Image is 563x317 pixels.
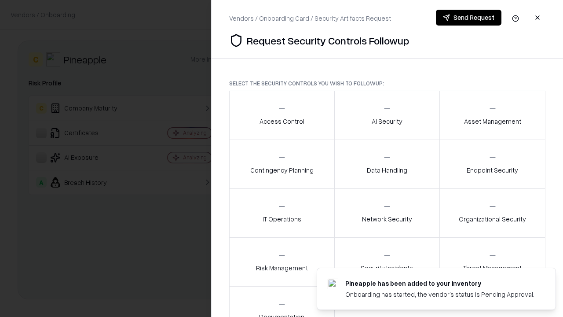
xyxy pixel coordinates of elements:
[459,214,526,224] p: Organizational Security
[256,263,308,273] p: Risk Management
[439,91,545,140] button: Asset Management
[467,166,518,175] p: Endpoint Security
[328,279,338,289] img: pineappleenergy.com
[439,188,545,238] button: Organizational Security
[439,140,545,189] button: Endpoint Security
[263,214,301,224] p: IT Operations
[334,140,440,189] button: Data Handling
[229,188,335,238] button: IT Operations
[229,140,335,189] button: Contingency Planning
[334,188,440,238] button: Network Security
[436,10,501,26] button: Send Request
[260,117,304,126] p: Access Control
[439,237,545,287] button: Threat Management
[229,80,545,87] p: Select the security controls you wish to followup:
[345,290,534,299] div: Onboarding has started, the vendor's status is Pending Approval.
[229,91,335,140] button: Access Control
[345,279,534,288] div: Pineapple has been added to your inventory
[367,166,407,175] p: Data Handling
[229,14,391,23] div: Vendors / Onboarding Card / Security Artifacts Request
[334,91,440,140] button: AI Security
[362,214,412,224] p: Network Security
[334,237,440,287] button: Security Incidents
[247,33,409,48] p: Request Security Controls Followup
[250,166,314,175] p: Contingency Planning
[361,263,413,273] p: Security Incidents
[372,117,402,126] p: AI Security
[463,263,522,273] p: Threat Management
[229,237,335,287] button: Risk Management
[464,117,521,126] p: Asset Management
